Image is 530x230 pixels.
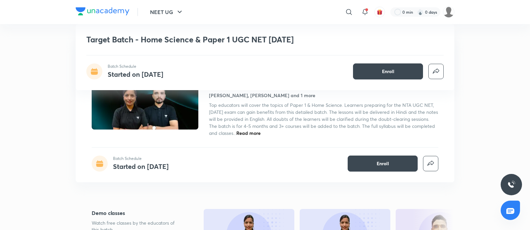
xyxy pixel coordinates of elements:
p: Batch Schedule [108,63,163,69]
span: Enroll [377,160,389,167]
img: Thumbnail [91,69,199,130]
h4: Started on [DATE] [113,162,169,171]
img: streak [417,9,424,15]
a: Company Logo [76,7,129,17]
h4: Started on [DATE] [108,70,163,79]
span: Enroll [382,68,394,75]
button: Enroll [353,63,423,79]
h4: [PERSON_NAME], [PERSON_NAME] and 1 more [209,92,315,99]
h5: Demo classes [92,209,182,217]
span: Read more [236,130,261,136]
img: ttu [507,181,515,189]
span: Top educators will cover the topics of Paper 1 & Home Science. Learners preparing for the NTA UGC... [209,102,438,136]
img: avatar [377,9,383,15]
button: Enroll [348,156,418,172]
p: Batch Schedule [113,156,169,162]
h1: Target Batch - Home Science & Paper 1 UGC NET [DATE] [86,35,347,44]
img: Company Logo [76,7,129,15]
button: avatar [374,7,385,17]
button: NEET UG [146,5,188,19]
img: Preeti patil [443,6,454,18]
